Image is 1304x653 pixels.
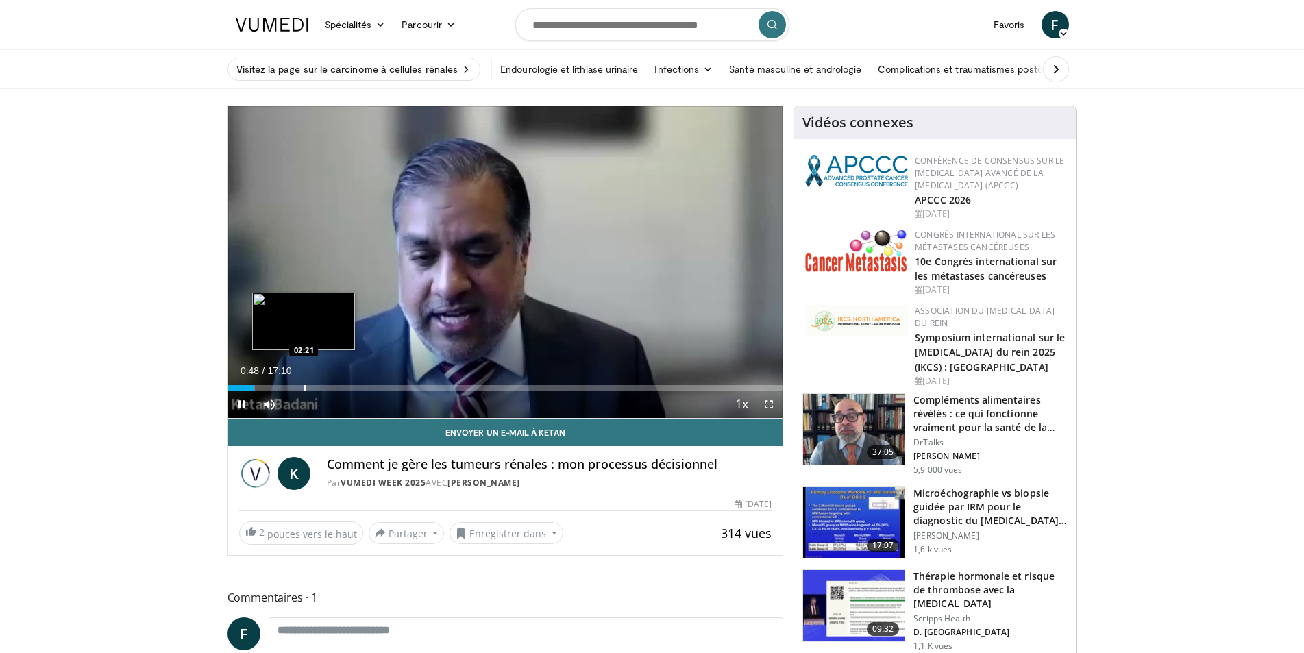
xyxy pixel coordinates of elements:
[402,19,442,30] font: Parcourir
[236,63,458,75] font: Visitez la page sur le carcinome à cellules rénales
[802,569,1068,652] a: 09:32 Thérapie hormonale et risque de thrombose avec la [MEDICAL_DATA] Scripps Health D. [GEOGRAP...
[802,113,913,132] font: Vidéos connexes
[728,391,755,418] button: Playback Rate
[922,284,950,295] font: [DATE]
[913,393,1055,447] font: Compléments alimentaires révélés : ce qui fonctionne vraiment pour la santé de la [MEDICAL_DATA]
[236,18,308,32] img: Logo VuMedi
[654,63,699,75] font: Infections
[469,527,546,540] font: Enregistrer dans
[913,450,980,462] font: [PERSON_NAME]
[802,393,1068,476] a: 37:05 Compléments alimentaires révélés : ce qui fonctionne vraiment pour la santé de la [MEDICAL_...
[755,391,783,418] button: Fullscreen
[872,623,894,634] font: 09:32
[450,522,563,544] button: Enregistrer dans
[492,56,646,83] a: Endourologie et lithiase urinaire
[913,543,952,555] font: 1,6 k vues
[803,394,905,465] img: 649d3fc0-5ee3-4147-b1a3-955a692e9799.150x105_q85_crop-smart_upscale.jpg
[311,590,317,605] font: 1
[922,375,950,386] font: [DATE]
[922,208,950,219] font: [DATE]
[913,626,1009,638] font: D. [GEOGRAPHIC_DATA]
[228,419,783,446] a: Envoyer un e-mail à Ketan
[228,106,783,419] video-js: Video Player
[241,365,259,376] span: 0:48
[915,193,971,206] a: APCCC 2026
[317,11,394,38] a: Spécialités
[278,457,310,490] a: K
[721,56,870,83] a: Santé masculine et andrologie
[239,457,272,490] img: Semaine Vumedi 2025
[227,617,260,650] a: F
[259,526,265,539] font: 2
[913,464,962,476] font: 5,9 000 vues
[915,155,1064,191] a: Conférence de consensus sur le [MEDICAL_DATA] avancé de la [MEDICAL_DATA] (APCCC)
[805,229,908,272] img: 6ff8bc22-9509-4454-a4f8-ac79dd3b8976.png.150x105_q85_autocrop_double_scale_upscale_version-0.2.png
[256,391,283,418] button: Mute
[913,640,952,652] font: 1,1 K vues
[327,477,341,489] font: Par
[327,456,717,472] font: Comment je gère les tumeurs rénales : mon processus décisionnel
[803,487,905,558] img: d0371492-b5bc-4101-bdcb-0105177cfd27.150x105_q85_crop-smart_upscale.jpg
[994,19,1025,30] font: Favoris
[369,522,445,544] button: Partager
[985,11,1033,38] a: Favoris
[227,58,481,81] a: Visitez la page sur le carcinome à cellules rénales
[325,19,372,30] font: Spécialités
[289,463,299,483] font: K
[447,477,520,489] a: [PERSON_NAME]
[872,539,894,551] font: 17:07
[878,63,1087,75] font: Complications et traumatismes postopératoires
[389,527,428,540] font: Partager
[802,486,1068,559] a: 17:07 Microéchographie vs biopsie guidée par IRM pour le diagnostic du [MEDICAL_DATA] de la [MEDI...
[341,477,426,489] a: Vumedi Week 2025
[745,498,772,510] font: [DATE]
[913,486,1066,541] font: Microéchographie vs biopsie guidée par IRM pour le diagnostic du [MEDICAL_DATA] de la [MEDICAL_DA...
[913,613,970,624] font: Scripps Health
[729,63,861,75] font: Santé masculine et andrologie
[240,624,248,643] font: F
[803,570,905,641] img: 11abbcd4-a476-4be7-920b-41eb594d8390.150x105_q85_crop-smart_upscale.jpg
[445,428,565,437] font: Envoyer un e-mail à Ketan
[426,477,447,489] font: AVEC
[915,255,1057,282] a: 10e Congrès international sur les métastases cancéreuses
[805,305,908,336] img: fca7e709-d275-4aeb-92d8-8ddafe93f2a6.png.150x105_q85_autocrop_double_scale_upscale_version-0.2.png
[915,331,1065,373] a: Symposium international sur le [MEDICAL_DATA] du rein 2025 (IKCS) : [GEOGRAPHIC_DATA]
[646,56,721,83] a: Infections
[872,446,894,458] font: 37:05
[1042,11,1069,38] a: F
[227,590,303,605] font: Commentaires
[239,521,363,545] a: 2 pouces vers le haut
[252,293,355,350] img: image.jpeg
[915,229,1055,253] a: Congrès international sur les métastases cancéreuses
[913,530,979,541] font: [PERSON_NAME]
[805,155,908,187] img: 92ba7c40-df22-45a2-8e3f-1ca017a3d5ba.png.150x105_q85_autocrop_double_scale_upscale_version-0.2.png
[228,391,256,418] button: Pause
[913,569,1055,610] font: Thérapie hormonale et risque de thrombose avec la [MEDICAL_DATA]
[913,436,944,448] font: DrTalks
[228,385,783,391] div: Progress Bar
[500,63,638,75] font: Endourologie et lithiase urinaire
[262,365,265,376] span: /
[721,525,772,541] font: 314 vues
[915,305,1055,329] a: Association du [MEDICAL_DATA] du rein
[267,528,357,541] font: pouces vers le haut
[515,8,789,41] input: Rechercher des sujets, des interventions
[393,11,464,38] a: Parcourir
[1050,14,1059,34] font: F
[267,365,291,376] span: 17:10
[870,56,1095,83] a: Complications et traumatismes postopératoires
